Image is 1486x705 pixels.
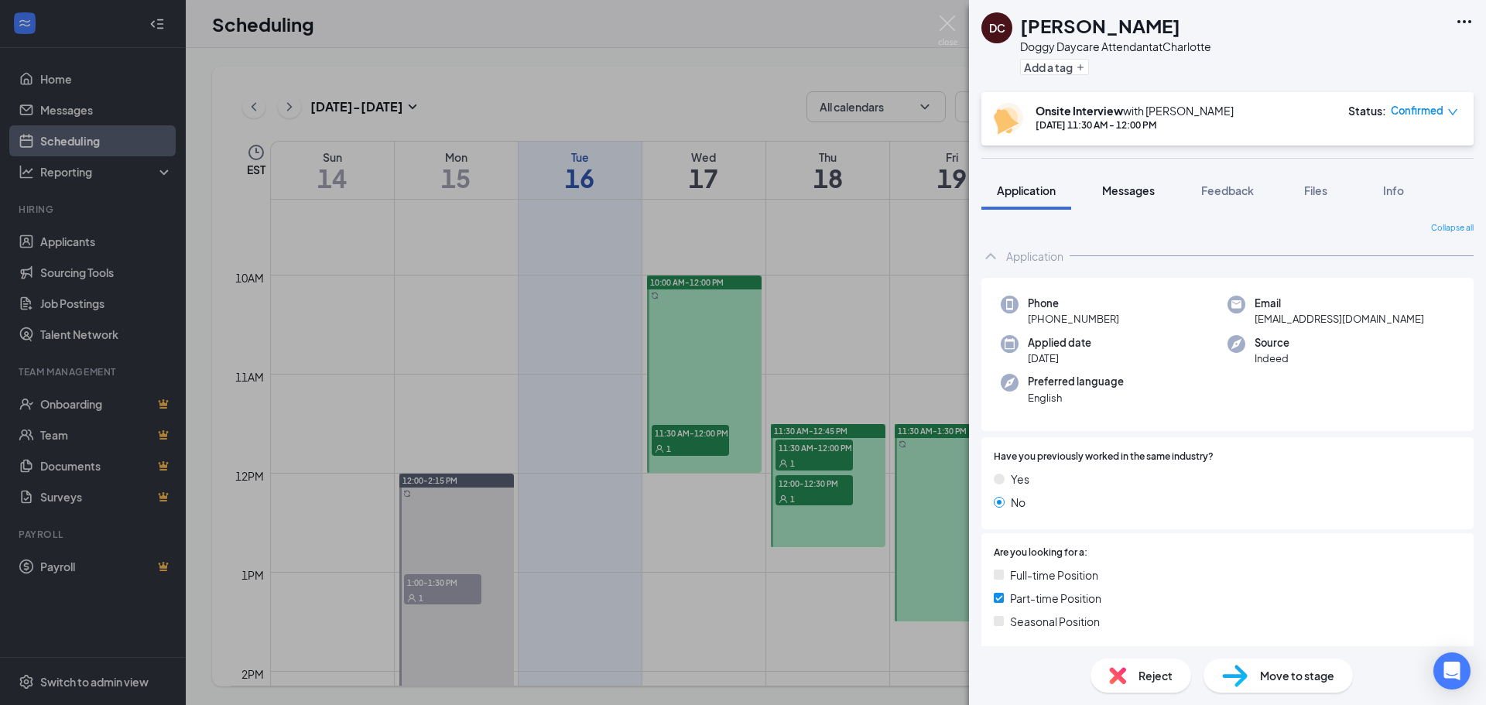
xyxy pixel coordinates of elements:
span: Info [1383,183,1404,197]
span: Full-time Position [1010,566,1098,584]
span: Reject [1138,667,1173,684]
span: Feedback [1201,183,1254,197]
span: Files [1304,183,1327,197]
svg: Plus [1076,63,1085,72]
svg: Ellipses [1455,12,1474,31]
div: Doggy Daycare Attendant at Charlotte [1020,39,1211,54]
div: Open Intercom Messenger [1433,652,1471,690]
span: [EMAIL_ADDRESS][DOMAIN_NAME] [1255,311,1424,327]
div: [DATE] 11:30 AM - 12:00 PM [1036,118,1234,132]
h1: [PERSON_NAME] [1020,12,1180,39]
span: [DATE] [1028,351,1091,366]
div: Status : [1348,103,1386,118]
span: Confirmed [1391,103,1443,118]
span: Move to stage [1260,667,1334,684]
span: Preferred language [1028,374,1124,389]
div: with [PERSON_NAME] [1036,103,1234,118]
div: Application [1006,248,1063,264]
span: Messages [1102,183,1155,197]
span: Part-time Position [1010,590,1101,607]
svg: ChevronUp [981,247,1000,265]
span: Application [997,183,1056,197]
b: Onsite Interview [1036,104,1123,118]
span: Seasonal Position [1010,613,1100,630]
span: Source [1255,335,1289,351]
span: Have you previously worked in the same industry? [994,450,1214,464]
div: DC [989,20,1005,36]
span: [PHONE_NUMBER] [1028,311,1119,327]
span: English [1028,390,1124,406]
span: Collapse all [1431,222,1474,234]
span: Applied date [1028,335,1091,351]
span: Are you looking for a: [994,546,1087,560]
span: down [1447,107,1458,118]
span: Indeed [1255,351,1289,366]
span: Phone [1028,296,1119,311]
button: PlusAdd a tag [1020,59,1089,75]
span: Email [1255,296,1424,311]
span: No [1011,494,1025,511]
span: Yes [1011,471,1029,488]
